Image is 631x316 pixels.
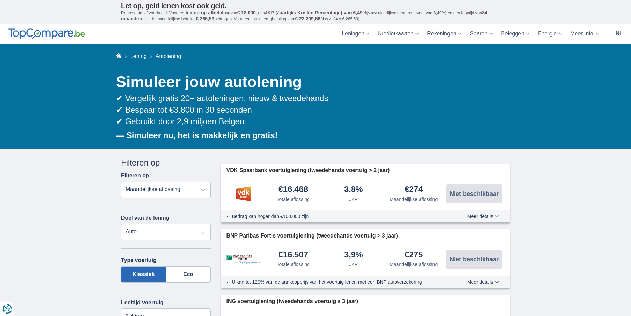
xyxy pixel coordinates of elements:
[121,215,169,221] label: Doel van de lening
[116,131,278,140] b: — Simuleer nu, het is makkelijk en gratis!
[338,24,374,44] a: Leningen
[467,214,499,219] span: Meer details
[405,250,423,260] div: €275
[116,53,121,59] a: Home
[450,191,499,197] span: Niet beschikbaar
[390,261,438,268] div: Maandelijkse aflossing
[349,196,358,203] div: JKP
[196,16,215,21] span: € 265,59
[116,71,510,92] h1: Simuleer jouw autolening
[374,24,423,44] a: Kredietkaarten
[450,256,499,262] span: Niet beschikbaar
[121,300,163,306] label: Leeftijd voertuig
[130,53,147,59] a: Lening
[237,10,256,15] span: € 18.000
[116,92,510,128] div: ✔ Vergelijk gratis 20+ autoleningen, nieuw & tweedehands ✔ Bespaar tot €3.800 in 30 seconden ✔ Ge...
[349,261,358,268] div: JKP
[121,266,166,283] label: Klassiek
[186,10,231,15] span: lening op afbetaling
[295,16,320,21] span: € 22.309,56
[232,213,442,220] li: Bedrag kan hoger dan €100.000 zijn
[121,2,510,10] p: Let op, geld lenen kost ook geld.
[534,24,566,44] a: Energie
[612,24,627,44] a: nl
[344,185,363,195] div: 3,8%
[156,53,181,59] span: Autolening
[368,10,380,15] span: vaste
[278,185,308,195] div: €16.468
[8,28,85,39] img: TopCompare
[462,214,504,219] button: Meer details
[446,184,502,203] button: Niet beschikbaar
[226,255,261,264] img: product.pl.alt BNP Paribas Fortis
[121,157,211,169] div: Filteren op
[121,257,157,263] label: Type voertuig
[277,196,310,203] div: Totale aflossing
[226,298,358,305] span: ING voertuiglening (tweedehands voertuig ≥ 3 jaar)
[462,279,504,285] button: Meer details
[405,185,423,195] div: €274
[226,185,261,202] img: product.pl.alt VDK bank
[446,250,502,269] button: Niet beschikbaar
[466,24,497,44] a: Sparen
[121,10,510,22] p: Representatief voorbeeld: Voor een van , een ( jaarlijkse debetrentevoet van 6,49%) en een loopti...
[121,10,487,21] span: 84 maanden
[226,167,390,174] span: VDK Spaarbank voertuiglening (tweedehands voertuig > 2 jaar)
[344,250,363,260] div: 3,9%
[121,173,149,179] label: Filteren op
[232,278,442,285] li: U kan tot 120% van de aankoopprijs van het voertuig lenen met een BNP autoverzekering
[265,10,367,15] span: JKP (Jaarlijks Kosten Percentage) van 6,49%
[278,250,308,260] div: €16.507
[277,261,310,268] div: Totale aflossing
[467,279,499,284] span: Meer details
[166,266,211,283] label: Eco
[423,24,466,44] a: Rekeningen
[390,196,438,203] div: Maandelijkse aflossing
[226,232,398,240] span: BNP Paribas Fortis voertuiglening (tweedehands voertuig > 3 jaar)
[566,24,603,44] a: Meer Info
[497,24,534,44] a: Beleggen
